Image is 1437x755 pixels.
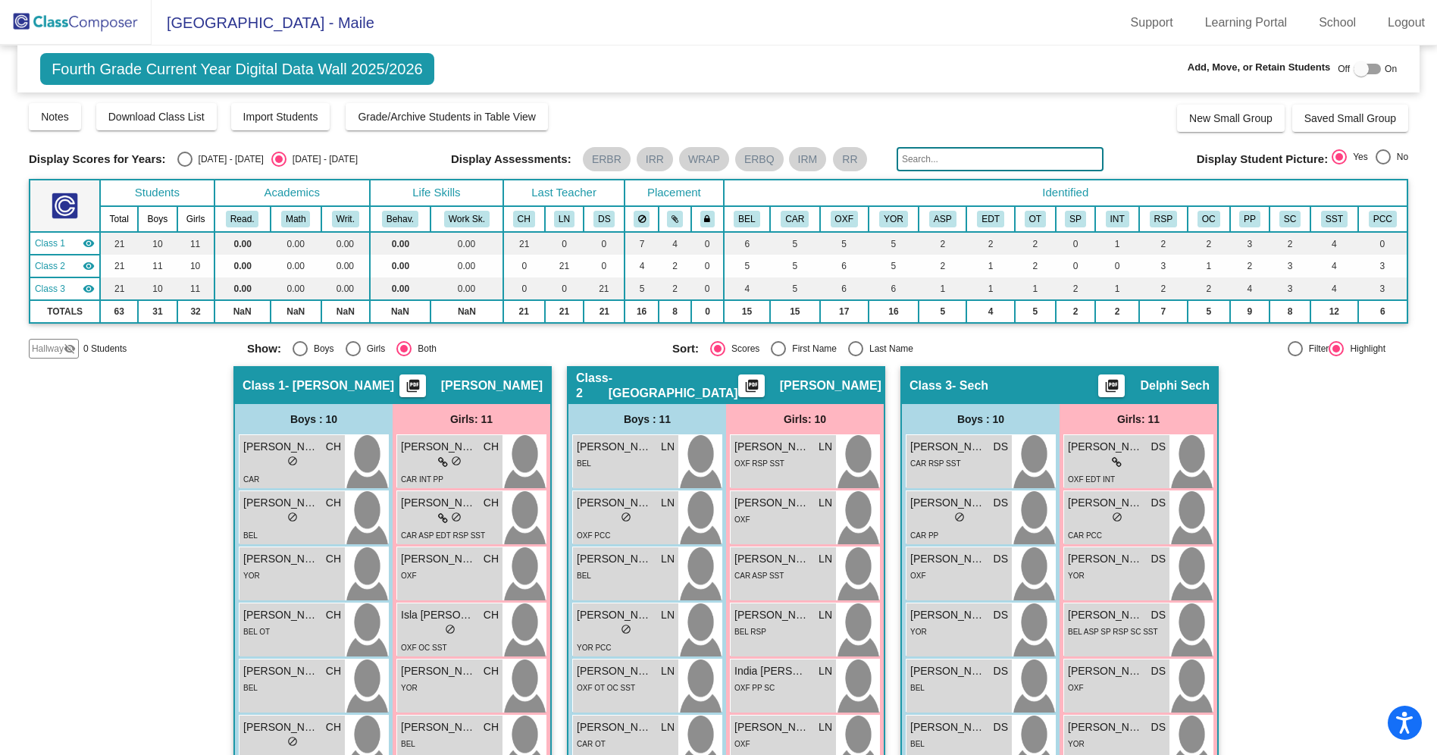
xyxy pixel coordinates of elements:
[1338,62,1350,76] span: Off
[545,232,584,255] td: 0
[243,475,259,484] span: CAR
[138,300,177,323] td: 31
[625,255,659,277] td: 4
[287,512,298,522] span: do_not_disturb_alt
[96,103,217,130] button: Download Class List
[780,378,881,393] span: [PERSON_NAME]
[401,475,443,484] span: CAR INT PP
[1358,255,1407,277] td: 3
[214,300,271,323] td: NaN
[1188,300,1229,323] td: 5
[621,512,631,522] span: do_not_disturb_alt
[370,255,430,277] td: 0.00
[1270,206,1310,232] th: Scottie Circle
[584,206,625,232] th: Delphi Sech
[177,255,214,277] td: 10
[820,277,869,300] td: 6
[738,374,765,397] button: Print Students Details
[271,300,321,323] td: NaN
[370,232,430,255] td: 0.00
[403,378,421,399] mat-icon: picture_as_pdf
[897,147,1104,171] input: Search...
[83,283,95,295] mat-icon: visibility
[1304,112,1396,124] span: Saved Small Group
[235,404,393,434] div: Boys : 10
[994,439,1008,455] span: DS
[831,211,858,227] button: OXF
[100,255,138,277] td: 21
[177,232,214,255] td: 11
[503,206,545,232] th: Casey Hagy
[1197,152,1328,166] span: Display Student Picture:
[554,211,574,227] button: LN
[725,342,759,356] div: Scores
[1310,206,1358,232] th: Student Study Team Held
[271,232,321,255] td: 0.00
[770,300,819,323] td: 15
[1230,277,1270,300] td: 4
[577,495,653,511] span: [PERSON_NAME]
[430,232,503,255] td: 0.00
[29,103,81,130] button: Notes
[214,255,271,277] td: 0.00
[32,342,64,356] span: Hallway
[576,371,609,401] span: Class 2
[1095,300,1138,323] td: 2
[503,180,625,206] th: Last Teacher
[1197,211,1220,227] button: OC
[568,404,726,434] div: Boys : 11
[243,531,258,540] span: BEL
[1303,342,1329,356] div: Filter
[691,300,723,323] td: 0
[691,277,723,300] td: 0
[1188,206,1229,232] th: Outside Counseling
[679,147,729,171] mat-chip: WRAP
[770,277,819,300] td: 5
[659,206,691,232] th: Keep with students
[247,341,661,356] mat-radio-group: Select an option
[1310,277,1358,300] td: 4
[451,456,462,466] span: do_not_disturb_alt
[869,206,919,232] th: York
[358,111,536,123] span: Grade/Archive Students in Table View
[321,232,370,255] td: 0.00
[583,147,631,171] mat-chip: ERBR
[1015,206,1056,232] th: Occupational Therapy
[484,551,499,567] span: CH
[584,300,625,323] td: 21
[1310,232,1358,255] td: 4
[902,404,1060,434] div: Boys : 10
[1068,531,1102,540] span: CAR PCC
[41,111,69,123] span: Notes
[401,495,477,511] span: [PERSON_NAME]
[577,531,610,540] span: OXF PCC
[430,277,503,300] td: 0.00
[919,255,966,277] td: 2
[1188,255,1229,277] td: 1
[177,300,214,323] td: 32
[214,277,271,300] td: 0.00
[503,232,545,255] td: 21
[1106,211,1129,227] button: INT
[100,206,138,232] th: Total
[609,371,738,401] span: - [GEOGRAPHIC_DATA]
[35,259,65,273] span: Class 2
[503,300,545,323] td: 21
[819,495,832,511] span: LN
[724,206,771,232] th: Belmont
[100,232,138,255] td: 21
[869,300,919,323] td: 16
[1230,255,1270,277] td: 2
[625,277,659,300] td: 5
[243,495,319,511] span: [PERSON_NAME]
[919,277,966,300] td: 1
[577,459,591,468] span: BEL
[1056,255,1096,277] td: 0
[724,180,1408,206] th: Identified
[1270,232,1310,255] td: 2
[661,495,675,511] span: LN
[977,211,1004,227] button: EDT
[966,232,1014,255] td: 2
[726,404,884,434] div: Girls: 10
[83,260,95,272] mat-icon: visibility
